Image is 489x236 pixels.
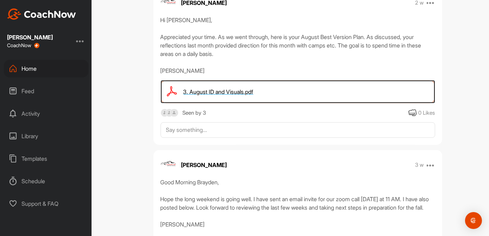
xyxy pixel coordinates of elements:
div: Home [4,60,88,77]
a: 3. August ID and Visuals.pdf [161,80,435,103]
p: [PERSON_NAME] [181,161,227,169]
div: Seen by 3 [182,109,206,117]
img: square_default-ef6cabf814de5a2bf16c804365e32c732080f9872bdf737d349900a9daf73cf9.png [161,109,169,117]
img: CoachNow [7,8,76,20]
div: Activity [4,105,88,122]
img: square_default-ef6cabf814de5a2bf16c804365e32c732080f9872bdf737d349900a9daf73cf9.png [165,109,174,117]
div: Hi [PERSON_NAME], Appreciated your time. As we went through, here is your August Best Version Pla... [161,16,435,75]
img: square_default-ef6cabf814de5a2bf16c804365e32c732080f9872bdf737d349900a9daf73cf9.png [170,109,178,117]
div: Library [4,127,88,145]
img: avatar [161,157,176,173]
span: 3. August ID and Visuals.pdf [183,88,253,96]
div: Support & FAQ [4,195,88,212]
p: 3 w [415,161,424,168]
div: Templates [4,150,88,167]
div: Feed [4,82,88,100]
div: Open Intercom Messenger [465,212,482,229]
div: CoachNow [7,43,39,48]
div: 0 Likes [419,109,435,117]
div: [PERSON_NAME] [7,34,53,40]
div: Schedule [4,172,88,190]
